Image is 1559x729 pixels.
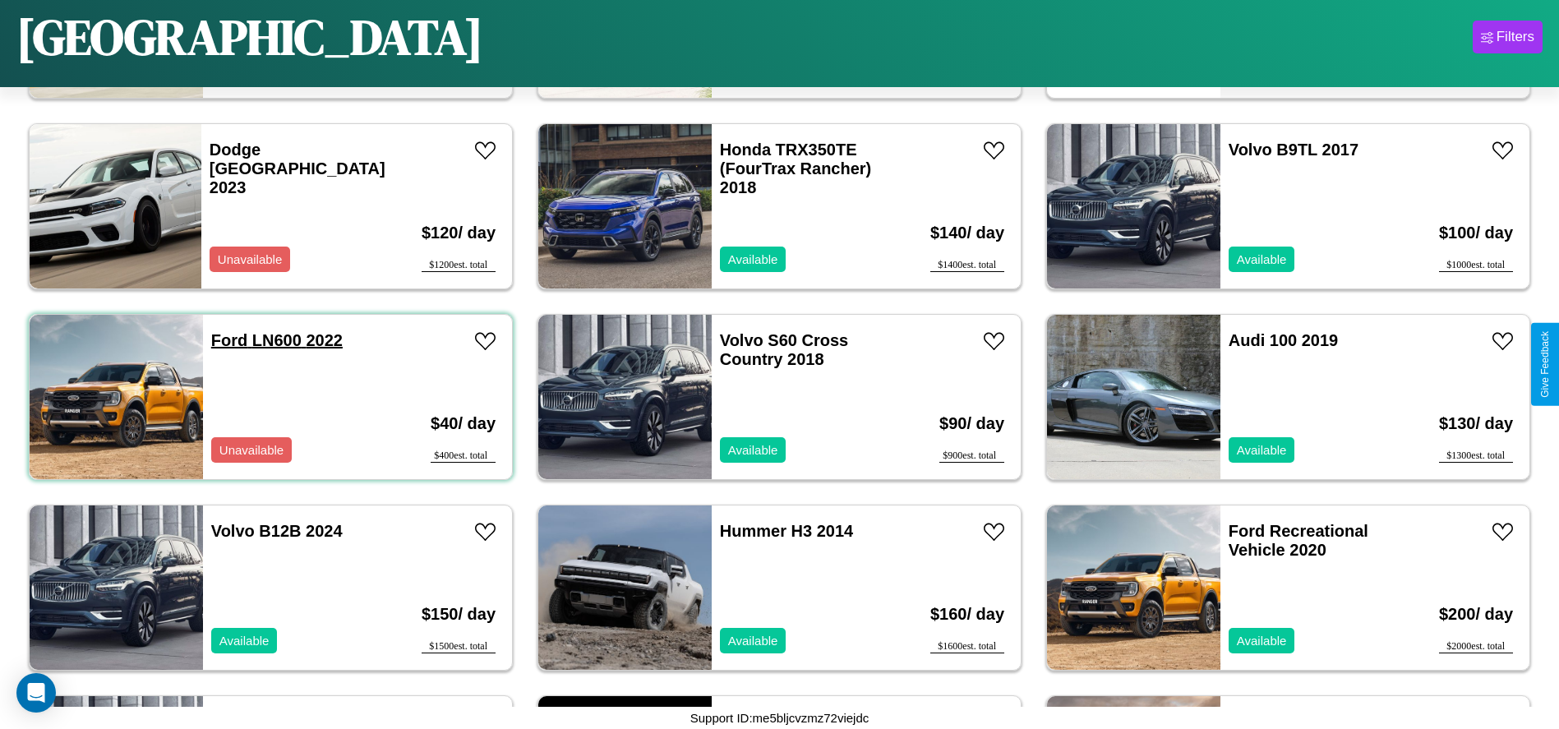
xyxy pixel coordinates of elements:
[422,259,496,272] div: $ 1200 est. total
[16,673,56,713] div: Open Intercom Messenger
[1237,630,1287,652] p: Available
[1229,141,1358,159] a: Volvo B9TL 2017
[1237,248,1287,270] p: Available
[1439,398,1513,450] h3: $ 130 / day
[1473,21,1543,53] button: Filters
[1229,522,1368,559] a: Ford Recreational Vehicle 2020
[1439,588,1513,640] h3: $ 200 / day
[728,630,778,652] p: Available
[16,3,483,71] h1: [GEOGRAPHIC_DATA]
[728,248,778,270] p: Available
[690,707,869,729] p: Support ID: me5bljcvzmz72viejdc
[939,398,1004,450] h3: $ 90 / day
[930,588,1004,640] h3: $ 160 / day
[431,398,496,450] h3: $ 40 / day
[720,331,848,368] a: Volvo S60 Cross Country 2018
[211,522,343,540] a: Volvo B12B 2024
[211,331,343,349] a: Ford LN600 2022
[1497,29,1534,45] div: Filters
[1439,450,1513,463] div: $ 1300 est. total
[930,259,1004,272] div: $ 1400 est. total
[1237,439,1287,461] p: Available
[939,450,1004,463] div: $ 900 est. total
[1439,640,1513,653] div: $ 2000 est. total
[720,141,871,196] a: Honda TRX350TE (FourTrax Rancher) 2018
[219,630,270,652] p: Available
[422,207,496,259] h3: $ 120 / day
[930,640,1004,653] div: $ 1600 est. total
[1439,207,1513,259] h3: $ 100 / day
[728,439,778,461] p: Available
[431,450,496,463] div: $ 400 est. total
[1539,331,1551,398] div: Give Feedback
[422,588,496,640] h3: $ 150 / day
[930,207,1004,259] h3: $ 140 / day
[422,640,496,653] div: $ 1500 est. total
[1439,259,1513,272] div: $ 1000 est. total
[219,439,284,461] p: Unavailable
[1229,331,1338,349] a: Audi 100 2019
[218,248,282,270] p: Unavailable
[210,141,385,196] a: Dodge [GEOGRAPHIC_DATA] 2023
[720,522,853,540] a: Hummer H3 2014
